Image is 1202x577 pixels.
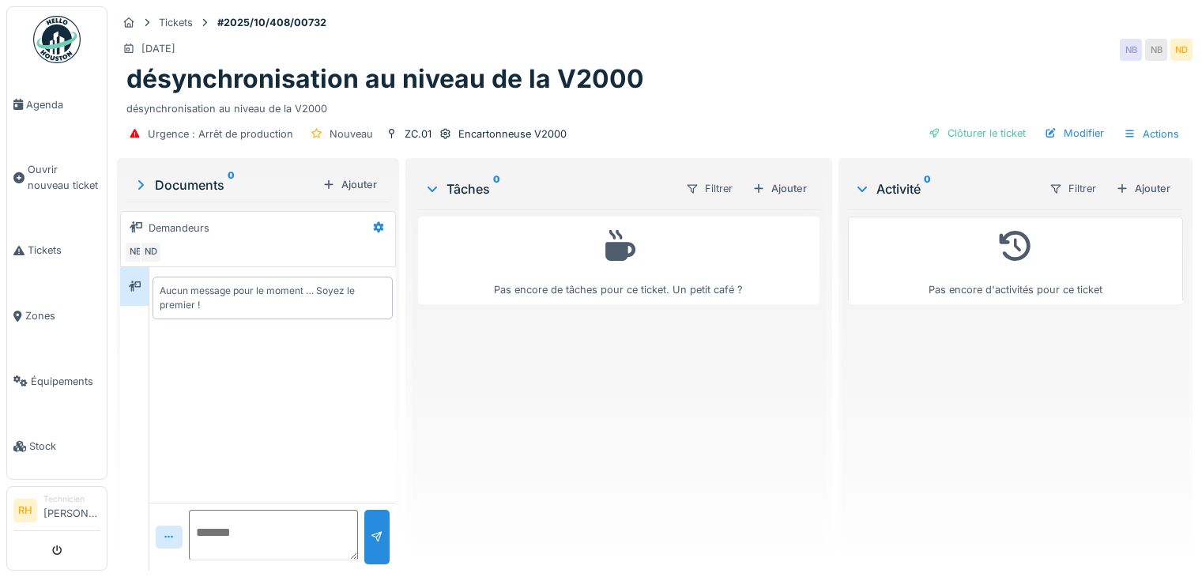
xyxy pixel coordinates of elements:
[141,41,175,56] div: [DATE]
[679,177,740,200] div: Filtrer
[428,224,809,297] div: Pas encore de tâches pour ce ticket. Un petit café ?
[7,283,107,349] a: Zones
[159,15,193,30] div: Tickets
[1145,39,1167,61] div: NB
[43,493,100,527] li: [PERSON_NAME]
[29,439,100,454] span: Stock
[160,284,386,312] div: Aucun message pour le moment … Soyez le premier !
[124,241,146,263] div: NB
[13,499,37,522] li: RH
[1042,177,1103,200] div: Filtrer
[316,174,383,195] div: Ajouter
[424,179,673,198] div: Tâches
[7,349,107,414] a: Équipements
[43,493,100,505] div: Technicien
[126,95,1183,116] div: désynchronisation au niveau de la V2000
[1038,123,1110,144] div: Modifier
[25,308,100,323] span: Zones
[33,16,81,63] img: Badge_color-CXgf-gQk.svg
[140,241,162,263] div: ND
[7,414,107,480] a: Stock
[133,175,316,194] div: Documents
[126,64,644,94] h1: désynchronisation au niveau de la V2000
[924,179,931,198] sup: 0
[28,243,100,258] span: Tickets
[26,97,100,112] span: Agenda
[7,218,107,284] a: Tickets
[7,138,107,218] a: Ouvrir nouveau ticket
[405,126,431,141] div: ZC.01
[922,123,1032,144] div: Clôturer le ticket
[1170,39,1193,61] div: ND
[1120,39,1142,61] div: NB
[458,126,567,141] div: Encartonneuse V2000
[211,15,333,30] strong: #2025/10/408/00732
[858,224,1173,297] div: Pas encore d'activités pour ce ticket
[330,126,373,141] div: Nouveau
[493,179,500,198] sup: 0
[13,493,100,531] a: RH Technicien[PERSON_NAME]
[148,126,293,141] div: Urgence : Arrêt de production
[31,374,100,389] span: Équipements
[1117,123,1186,145] div: Actions
[149,221,209,236] div: Demandeurs
[854,179,1036,198] div: Activité
[746,178,813,199] div: Ajouter
[228,175,235,194] sup: 0
[28,162,100,192] span: Ouvrir nouveau ticket
[7,72,107,138] a: Agenda
[1110,178,1177,199] div: Ajouter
